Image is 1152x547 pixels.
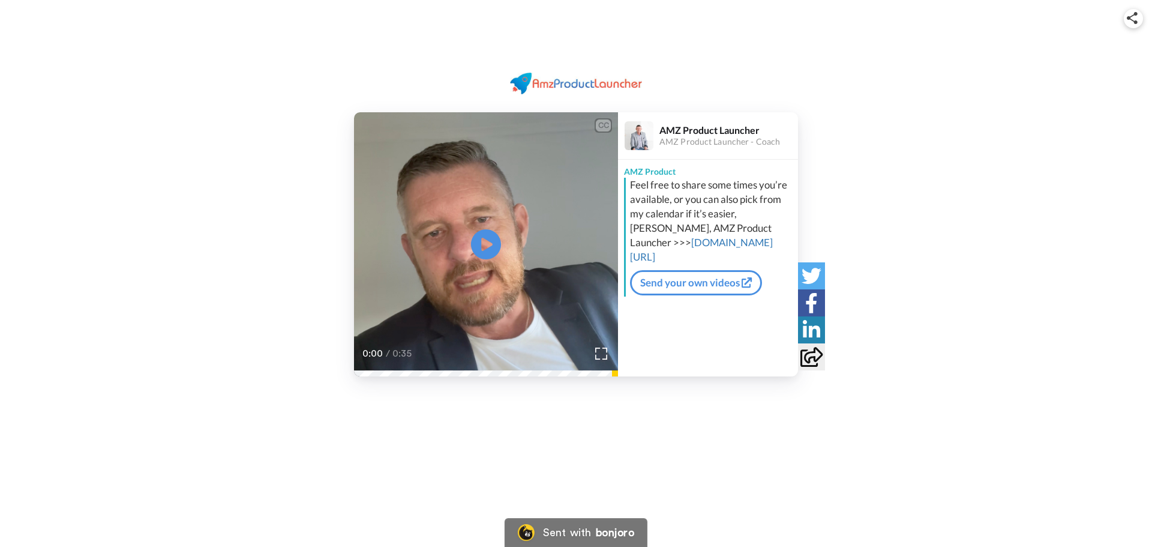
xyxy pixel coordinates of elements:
img: Full screen [595,348,607,360]
div: CC [596,119,611,131]
div: AMZ Product Launcher - Coach [659,137,797,147]
div: AMZ Product [618,160,798,178]
div: Feel free to share some times you’re available, or you can also pick from my calendar if it’s eas... [630,178,795,264]
img: Profile Image [625,121,653,150]
span: 0:35 [392,346,413,361]
a: [DOMAIN_NAME][URL] [630,236,773,263]
span: 0:00 [362,346,383,361]
a: Send your own videos [630,270,762,295]
img: ic_share.svg [1127,12,1138,24]
img: AMZ Product Launcher logo [510,73,642,94]
span: / [386,346,390,361]
div: AMZ Product Launcher [659,124,797,136]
